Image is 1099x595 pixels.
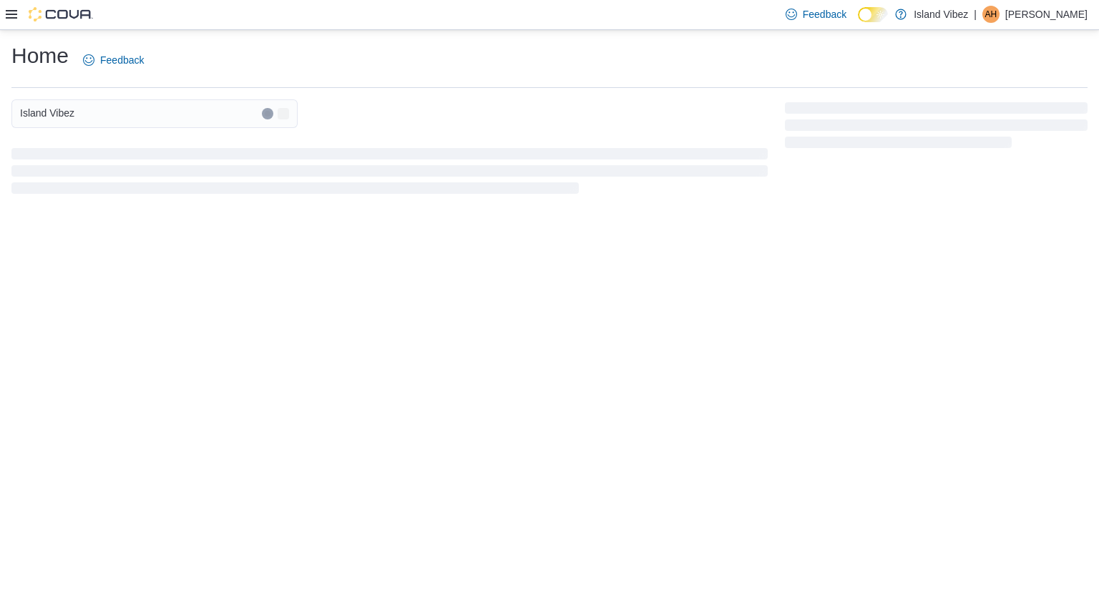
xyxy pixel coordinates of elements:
[785,105,1088,151] span: Loading
[11,151,768,197] span: Loading
[29,7,93,21] img: Cova
[1005,6,1088,23] p: [PERSON_NAME]
[858,7,888,22] input: Dark Mode
[77,46,150,74] a: Feedback
[858,22,859,23] span: Dark Mode
[974,6,977,23] p: |
[100,53,144,67] span: Feedback
[982,6,1000,23] div: Alexis Henderson
[914,6,968,23] p: Island Vibez
[20,104,74,122] span: Island Vibez
[262,108,273,119] button: Clear input
[985,6,997,23] span: AH
[803,7,846,21] span: Feedback
[11,41,69,70] h1: Home
[278,108,289,119] button: Open list of options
